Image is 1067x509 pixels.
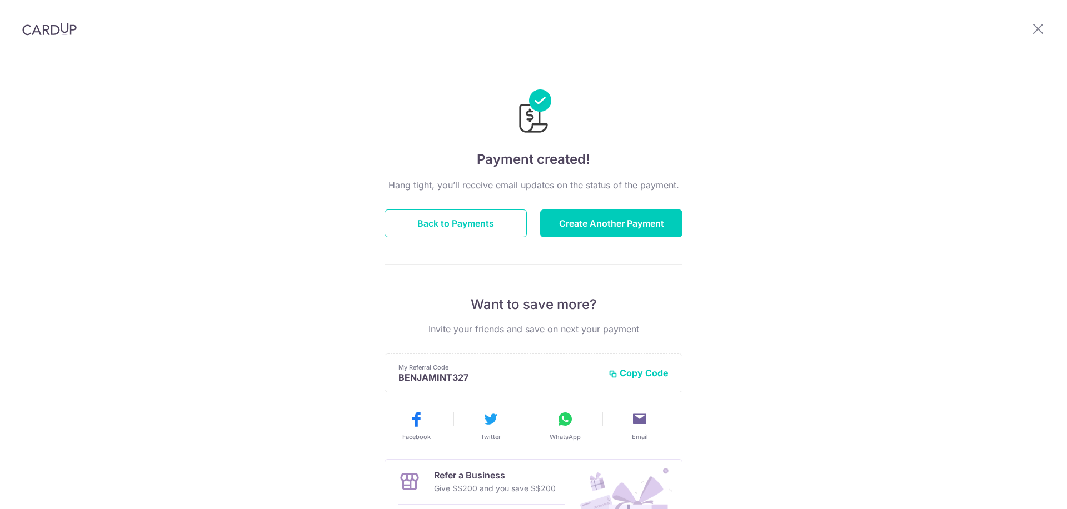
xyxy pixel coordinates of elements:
[532,410,598,441] button: WhatsApp
[550,432,581,441] span: WhatsApp
[385,209,527,237] button: Back to Payments
[434,468,556,482] p: Refer a Business
[516,89,551,136] img: Payments
[385,296,682,313] p: Want to save more?
[398,372,600,383] p: BENJAMINT327
[398,363,600,372] p: My Referral Code
[607,410,672,441] button: Email
[632,432,648,441] span: Email
[385,322,682,336] p: Invite your friends and save on next your payment
[385,178,682,192] p: Hang tight, you’ll receive email updates on the status of the payment.
[458,410,523,441] button: Twitter
[383,410,449,441] button: Facebook
[540,209,682,237] button: Create Another Payment
[434,482,556,495] p: Give S$200 and you save S$200
[481,432,501,441] span: Twitter
[22,22,77,36] img: CardUp
[609,367,669,378] button: Copy Code
[402,432,431,441] span: Facebook
[385,149,682,169] h4: Payment created!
